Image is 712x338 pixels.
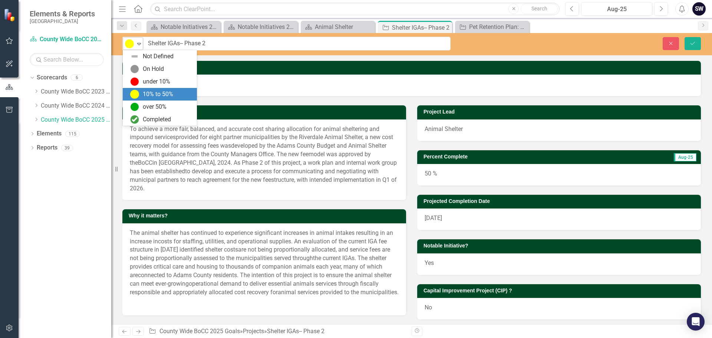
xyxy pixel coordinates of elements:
[267,328,324,335] div: Shelter IGAs-- Phase 2
[425,214,442,221] span: [DATE]
[674,153,696,161] span: Aug-25
[41,116,111,124] a: County Wide BoCC 2025 Goals
[130,90,139,99] img: 10% to 50%
[581,2,652,16] button: Aug-25
[130,246,390,262] span: are not being proportionally allocated, and service fees are not being proportionally assessed to...
[65,131,80,137] div: 115
[129,213,402,219] h3: Why it matters?
[61,145,73,151] div: 39
[423,109,697,115] h3: Project Lead
[30,35,104,44] a: County Wide BoCC 2025 Goals
[687,313,705,331] div: Open Intercom Messenger
[521,4,558,14] button: Search
[4,9,17,22] img: ClearPoint Strategy
[130,159,397,175] span: in [GEOGRAPHIC_DATA], 2024. As Phase 2 of this project, a work plan and internal work group has b...
[143,90,173,99] div: 10% to 50%
[130,229,399,298] p: ​
[423,288,697,293] h3: Capital Improvement Project (CIP) ?
[692,2,706,16] button: SW
[148,22,219,32] a: Notable Initiatives 2023 Report
[584,5,650,14] div: Aug-25
[143,37,451,50] input: This field is required
[425,259,434,266] span: Yes
[130,176,397,192] span: structure, with intended implementation in Q1 of 2026.
[243,328,264,335] a: Projects
[130,238,387,253] span: costs for staffing, utilities, and operational supplies. An evaluation of the current IGA fee str...
[71,75,83,81] div: 6
[129,109,402,115] h3: Project Overview
[138,159,152,166] span: BoCC
[309,151,337,158] span: model was
[143,115,171,124] div: Completed
[278,289,399,296] span: animal services provided to the municipalities.
[143,103,167,111] div: over 50%
[417,164,701,186] div: 50 %
[457,22,527,32] a: Pet Retention Plan: Phase 1
[129,65,697,70] h3: Division
[159,328,240,335] a: County Wide BoCC 2025 Goals
[41,88,111,96] a: County Wide BoCC 2023 Goals
[423,198,697,204] h3: Projected Completion Date
[150,3,560,16] input: Search ClearPoint...
[30,18,95,24] small: [GEOGRAPHIC_DATA]
[315,22,373,32] div: Animal Shelter
[143,78,170,86] div: under 10%
[41,102,111,110] a: County Wide BoCC 2024 Goals
[30,9,95,18] span: Elements & Reports
[149,327,406,336] div: » »
[238,22,296,32] div: Notable Initiatives 2025 Report
[225,22,296,32] a: Notable Initiatives 2025 Report
[392,23,450,32] div: Shelter IGAs-- Phase 2
[130,65,139,73] img: On Hold
[130,115,139,124] img: Completed
[143,65,164,73] div: On Hold
[37,73,67,82] a: Scorecards
[130,280,379,296] span: operational demand to deliver essential animals services through fiscally responsible and appropr...
[143,52,174,61] div: Not Defined
[303,22,373,32] a: Animal Shelter
[130,168,379,183] span: to develop and execute a process for communicating and negotiating with municipal partners to rea...
[130,102,139,111] img: over 50%
[423,243,697,249] h3: Notable Initiative?
[130,134,393,149] span: provided for eight partner municipalities by the Riverdale Animal Shelter, a new cost recovery mo...
[125,39,134,48] img: 10% to 50%
[469,22,527,32] div: Pet Retention Plan: Phase 1
[130,255,386,279] span: the current IGAs. The shelter provides critical care and housing to thousands of companion animal...
[37,144,57,152] a: Reports
[130,142,386,158] span: developed by the Adams County Budget and Animal Shelter teams, with guidance from the County Mana...
[531,6,547,12] span: Search
[130,125,399,193] p: ​
[130,272,392,287] span: connected to Adams County residents. The intention of this project is to ensure the animal shelte...
[425,304,432,311] span: No
[161,22,219,32] div: Notable Initiatives 2023 Report
[37,129,62,138] a: Elements
[423,154,603,160] h3: Percent Complete
[130,52,139,61] img: Not Defined
[425,125,693,134] p: Animal Shelter
[30,53,104,66] input: Search Below...
[130,125,379,141] span: To achieve a more fair, balanced, and accurate cost sharing allocation for animal sheltering and ...
[130,229,393,245] span: The animal shelter has continued to experience significant increases in animal intakes resulting ...
[130,77,139,86] img: under 10%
